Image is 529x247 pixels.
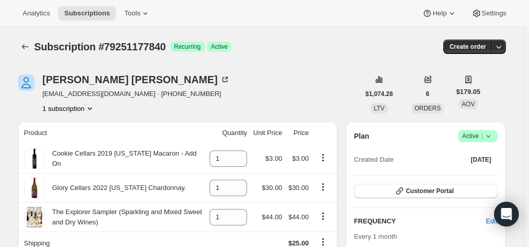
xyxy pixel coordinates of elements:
[462,131,494,141] span: Active
[315,152,331,163] button: Product actions
[465,153,498,167] button: [DATE]
[45,207,204,227] div: The Explorer Sampler (Sparkling and Mixed Sweet and Dry Wines)
[360,87,399,101] button: $1,074.28
[211,43,228,51] span: Active
[315,181,331,193] button: Product actions
[354,216,486,226] h2: FREQUENCY
[58,6,116,21] button: Subscriptions
[449,43,486,51] span: Create order
[482,9,506,17] span: Settings
[416,6,463,21] button: Help
[406,187,454,195] span: Customer Portal
[315,211,331,222] button: Product actions
[285,122,312,144] th: Price
[486,216,497,226] span: Edit
[64,9,110,17] span: Subscriptions
[43,89,230,99] span: [EMAIL_ADDRESS][DOMAIN_NAME] · [PHONE_NUMBER]
[354,233,397,240] span: Every 1 month
[420,87,436,101] button: 6
[471,156,492,164] span: [DATE]
[206,122,250,144] th: Quantity
[462,101,475,108] span: AOV
[443,40,492,54] button: Create order
[374,105,385,112] span: LTV
[118,6,157,21] button: Tools
[426,90,429,98] span: 6
[292,155,309,162] span: $3.00
[288,213,309,221] span: $44.00
[456,87,480,97] span: $179.05
[432,9,446,17] span: Help
[414,105,441,112] span: ORDERS
[250,122,285,144] th: Unit Price
[288,184,309,192] span: $30.00
[262,184,282,192] span: $30.00
[45,183,186,193] div: Glory Cellars 2022 [US_STATE] Chardonnay.
[16,6,56,21] button: Analytics
[354,155,393,165] span: Created Date
[124,9,140,17] span: Tools
[174,43,201,51] span: Recurring
[288,239,309,247] span: $25.00
[354,131,369,141] h2: Plan
[34,41,166,52] span: Subscription #79251177840
[266,155,282,162] span: $3.00
[18,122,207,144] th: Product
[43,103,95,113] button: Product actions
[262,213,282,221] span: $44.00
[23,9,50,17] span: Analytics
[18,40,32,54] button: Subscriptions
[465,6,513,21] button: Settings
[494,202,519,226] div: Open Intercom Messenger
[366,90,393,98] span: $1,074.28
[18,74,34,91] span: Scott Medeiros
[354,184,497,198] button: Customer Portal
[481,132,483,140] span: |
[480,213,503,230] button: Edit
[43,74,230,85] div: [PERSON_NAME] [PERSON_NAME]
[45,148,204,169] div: Cookie Cellars 2019 [US_STATE] Macaron - Add On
